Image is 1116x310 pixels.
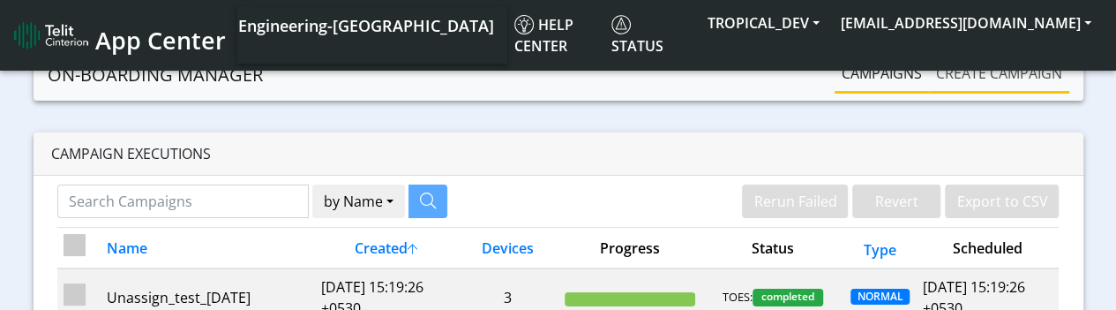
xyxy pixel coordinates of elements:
a: App Center [14,17,223,55]
a: Status [604,7,697,64]
img: status.svg [611,15,631,34]
span: TOES: [723,289,753,306]
a: Your current platform instance [237,7,493,42]
button: [EMAIL_ADDRESS][DOMAIN_NAME] [830,7,1102,39]
a: Create campaign [929,56,1069,91]
span: NORMAL [850,289,910,305]
button: Export to CSV [945,185,1059,218]
span: Status [611,15,663,56]
span: App Center [95,24,226,57]
th: Status [701,228,844,269]
a: Campaigns [835,56,929,91]
th: Name [100,228,314,269]
span: Engineering-[GEOGRAPHIC_DATA] [238,15,494,36]
button: TROPICAL_DEV [697,7,830,39]
th: Scheduled [916,228,1059,269]
input: Search Campaigns [57,185,309,218]
a: Help center [507,7,604,64]
button: by Name [312,185,405,218]
div: Campaign Executions [34,132,1083,176]
span: completed [753,289,823,306]
span: Help center [514,15,573,56]
div: Unassign_test_[DATE] [107,287,309,308]
a: On-Boarding Manager [48,57,263,93]
th: Type [844,228,916,269]
button: Revert [852,185,940,218]
th: Created [315,228,458,269]
img: logo-telit-cinterion-gw-new.png [14,21,88,49]
img: knowledge.svg [514,15,534,34]
th: Devices [458,228,558,269]
th: Progress [558,228,700,269]
button: Rerun Failed [742,185,848,218]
